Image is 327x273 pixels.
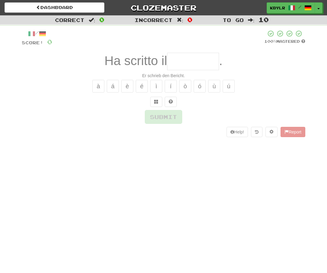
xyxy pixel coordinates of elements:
button: á [107,80,119,93]
button: ò [179,80,191,93]
button: ì [150,80,162,93]
button: Single letter hint - you only get 1 per sentence and score half the points! alt+h [165,97,177,107]
span: Correct [55,17,84,23]
button: é [136,80,148,93]
span: 10 [259,16,269,23]
div: Mastered [264,39,305,44]
span: 100 % [264,39,276,44]
div: Er schrieb den Bericht. [22,73,305,79]
span: Incorrect [135,17,173,23]
button: í [165,80,177,93]
span: 0 [47,38,52,45]
button: Round history (alt+y) [251,127,262,137]
span: Ha scritto il [104,54,167,68]
button: Report [281,127,305,137]
a: kbylr / [267,2,315,13]
button: Help! [227,127,248,137]
button: à [92,80,104,93]
span: : [248,17,255,23]
button: Switch sentence to multiple choice alt+p [150,97,162,107]
span: 0 [187,16,192,23]
span: To go [223,17,244,23]
button: è [121,80,133,93]
span: . [219,54,223,68]
span: Score: [22,40,43,45]
button: ú [223,80,235,93]
span: / [298,5,301,9]
span: kbylr [270,5,285,11]
span: : [89,17,95,23]
button: Submit [145,110,182,124]
button: ù [208,80,220,93]
span: 0 [99,16,104,23]
span: : [177,17,183,23]
button: ó [194,80,206,93]
div: / [22,30,52,37]
a: Dashboard [5,2,104,13]
a: Clozemaster [113,2,213,13]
